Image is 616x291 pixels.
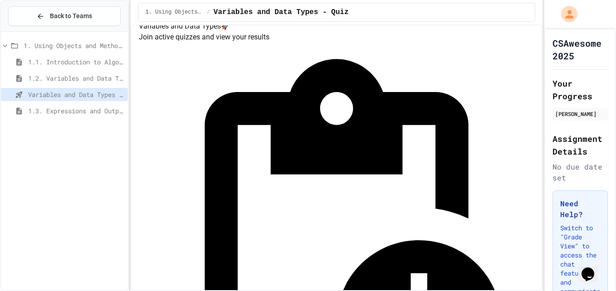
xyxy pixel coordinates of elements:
[28,90,124,99] span: Variables and Data Types - Quiz
[50,11,92,21] span: Back to Teams
[207,9,210,16] span: /
[552,161,608,183] div: No due date set
[560,198,600,220] h3: Need Help?
[28,57,124,67] span: 1.1. Introduction to Algorithms, Programming, and Compilers
[139,21,535,32] h4: Variables and Data Types 🚀
[555,110,605,118] div: [PERSON_NAME]
[214,7,349,18] span: Variables and Data Types - Quiz
[28,73,124,83] span: 1.2. Variables and Data Types
[8,6,121,26] button: Back to Teams
[139,32,535,43] p: Join active quizzes and view your results
[28,106,124,116] span: 1.3. Expressions and Output [New]
[552,37,608,62] h1: CSAwesome 2025
[552,132,608,158] h2: Assignment Details
[552,4,580,24] div: My Account
[24,41,124,50] span: 1. Using Objects and Methods
[552,77,608,102] h2: Your Progress
[578,255,607,282] iframe: chat widget
[146,9,203,16] span: 1. Using Objects and Methods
